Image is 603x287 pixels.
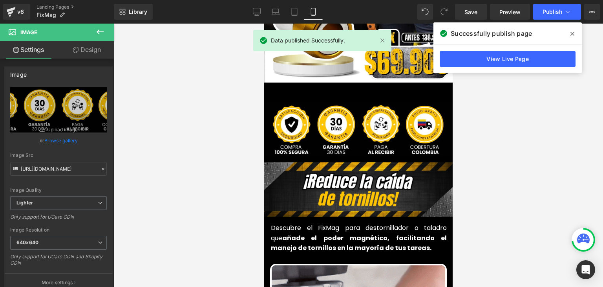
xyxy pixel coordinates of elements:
button: Redo [436,4,452,20]
div: or [10,136,107,145]
a: v6 [3,4,30,20]
span: Publish [543,9,562,15]
a: Design [58,41,115,59]
a: Browse gallery [44,134,78,147]
div: Image [10,67,27,78]
span: Image [20,29,37,35]
div: Open Intercom Messenger [576,260,595,279]
strong: añade el poder magnético, facilitando el manejo de tornillos en la mayoría de tus tareas. [7,210,183,229]
a: Preview [490,4,530,20]
a: Landing Pages [37,4,114,10]
span: Successfully publish page [451,29,532,38]
a: Laptop [266,4,285,20]
div: Only support for UCare CDN and Shopify CDN [10,254,107,271]
b: Lighter [16,200,33,206]
span: Data published Successfully. [271,36,345,45]
a: Mobile [304,4,323,20]
button: More [584,4,600,20]
div: Image Quality [10,188,107,193]
a: Desktop [247,4,266,20]
input: Link [10,162,107,176]
div: v6 [16,7,26,17]
div: Only support for UCare CDN [10,214,107,225]
span: Preview [499,8,521,16]
span: FixMag [37,12,56,18]
div: Image Src [10,153,107,158]
p: More settings [42,279,73,286]
font: Descubre el FixMag para destornillador o taladro que [7,200,183,229]
a: New Library [114,4,153,20]
span: Save [464,8,477,16]
a: Tablet [285,4,304,20]
a: View Live Page [440,51,576,67]
b: 640x640 [16,239,38,245]
span: Library [129,8,147,15]
div: Image Resolution [10,227,107,233]
button: Undo [417,4,433,20]
button: Publish [533,4,581,20]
